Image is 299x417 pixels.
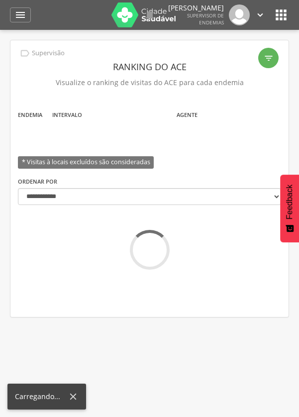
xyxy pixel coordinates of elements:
span: Supervisor de Endemias [187,12,224,26]
a:  [144,4,156,25]
p: [PERSON_NAME] [168,4,224,11]
header: Ranking do ACE [18,58,281,76]
i:  [255,9,266,20]
i:  [264,53,274,63]
a:  [10,7,31,22]
label: Ordenar por [18,178,57,186]
i:  [14,9,26,21]
span: Feedback [285,185,294,219]
a:  [255,4,266,25]
i:  [19,48,30,59]
p: Visualize o ranking de visitas do ACE para cada endemia [18,76,281,90]
div: Filtro [258,48,279,68]
label: Intervalo [52,111,82,119]
span: * Visitas à locais excluídos são consideradas [18,156,154,169]
button: Feedback - Mostrar pesquisa [280,175,299,242]
label: Agente [177,111,198,119]
i:  [273,7,289,23]
p: Supervisão [32,49,65,57]
i:  [144,9,156,21]
label: Endemia [18,111,42,119]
